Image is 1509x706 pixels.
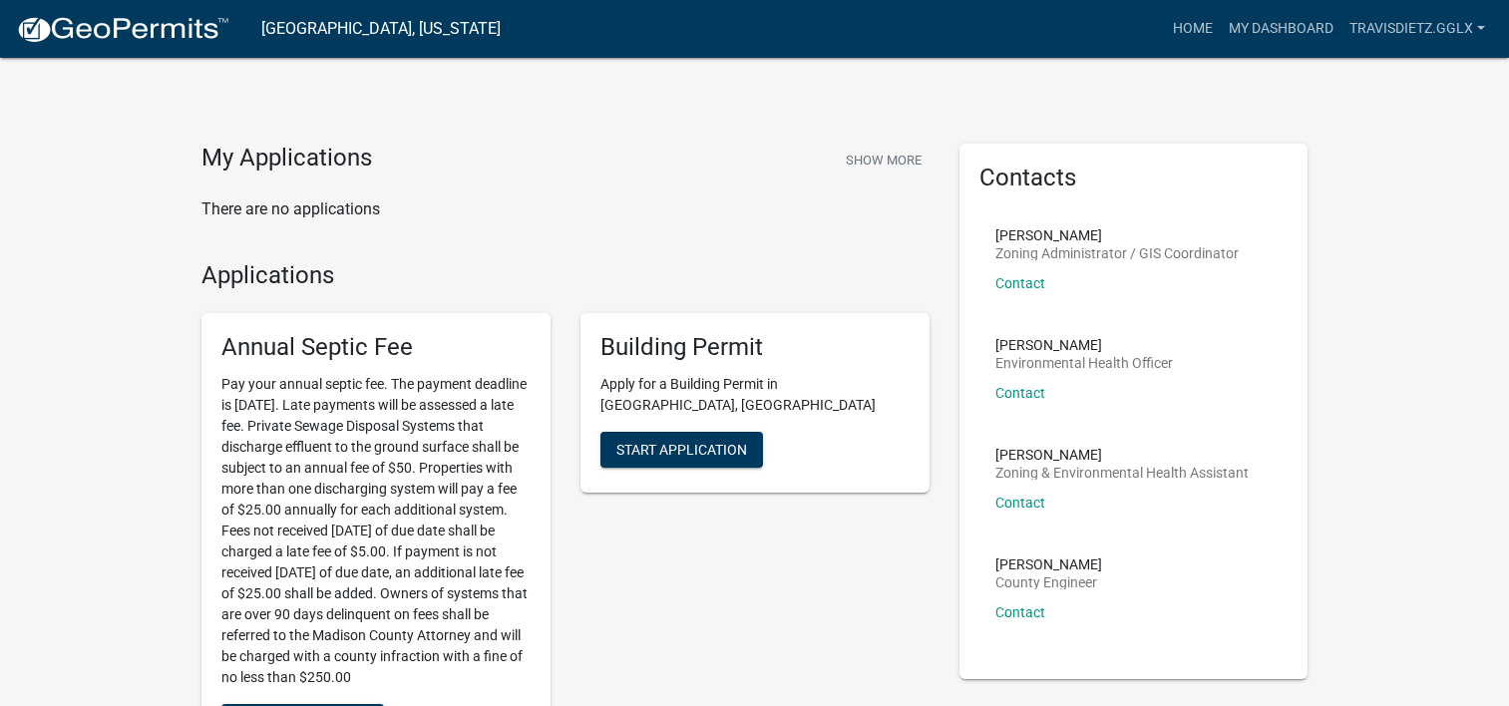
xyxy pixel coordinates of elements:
a: travisdietz.gglx [1341,10,1493,48]
span: Start Application [616,442,747,458]
a: [GEOGRAPHIC_DATA], [US_STATE] [261,12,501,46]
p: There are no applications [201,197,930,221]
button: Show More [838,144,930,176]
button: Start Application [600,432,763,468]
a: Contact [995,385,1045,401]
p: Pay your annual septic fee. The payment deadline is [DATE]. Late payments will be assessed a late... [221,374,531,688]
p: County Engineer [995,575,1102,589]
a: Contact [995,275,1045,291]
a: Contact [995,604,1045,620]
p: [PERSON_NAME] [995,338,1173,352]
p: Zoning & Environmental Health Assistant [995,466,1249,480]
p: Environmental Health Officer [995,356,1173,370]
p: [PERSON_NAME] [995,448,1249,462]
p: [PERSON_NAME] [995,557,1102,571]
a: Contact [995,495,1045,511]
h5: Contacts [979,164,1289,192]
h5: Annual Septic Fee [221,333,531,362]
p: Apply for a Building Permit in [GEOGRAPHIC_DATA], [GEOGRAPHIC_DATA] [600,374,910,416]
h4: My Applications [201,144,372,174]
h4: Applications [201,261,930,290]
h5: Building Permit [600,333,910,362]
a: My Dashboard [1221,10,1341,48]
a: Home [1165,10,1221,48]
p: [PERSON_NAME] [995,228,1239,242]
p: Zoning Administrator / GIS Coordinator [995,246,1239,260]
